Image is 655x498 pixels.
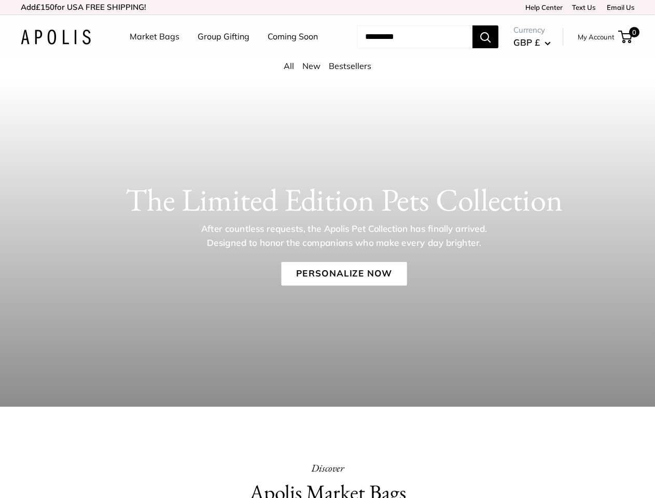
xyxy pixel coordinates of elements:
a: 0 [619,31,632,43]
a: Email Us [603,3,634,11]
a: Coming Soon [268,29,318,45]
a: New [302,61,320,71]
button: Search [472,25,498,48]
span: Currency [513,23,551,37]
img: Apolis [21,30,91,45]
input: Search... [357,25,472,48]
button: GBP £ [513,34,551,51]
p: Discover [174,459,481,477]
span: £150 [36,2,54,12]
a: My Account [578,31,615,43]
a: Help Center [522,3,563,11]
a: Market Bags [130,29,179,45]
h1: The Limited Edition Pets Collection [52,181,635,218]
span: GBP £ [513,37,540,48]
a: Group Gifting [198,29,249,45]
a: Bestsellers [329,61,371,71]
span: 0 [629,27,639,37]
p: After countless requests, the Apolis Pet Collection has finally arrived. Designed to honor the co... [184,222,504,250]
a: All [284,61,294,71]
a: Personalize Now [281,262,407,286]
a: Text Us [572,3,595,11]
